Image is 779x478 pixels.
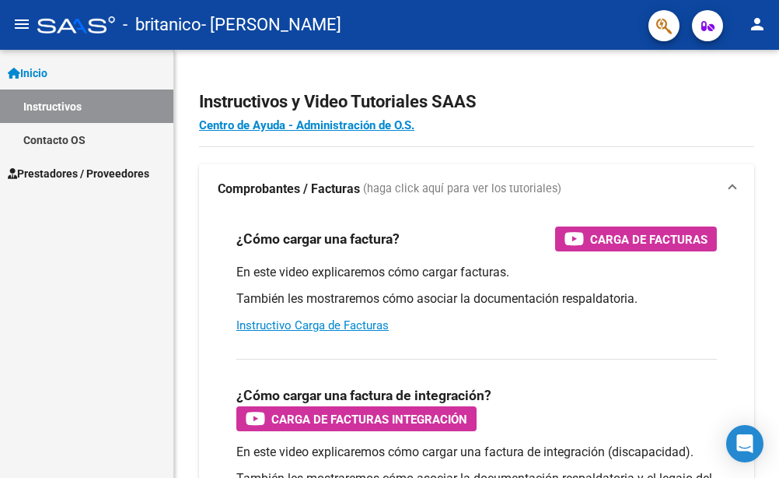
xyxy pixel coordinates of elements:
h2: Instructivos y Video Tutoriales SAAS [199,87,754,117]
button: Carga de Facturas Integración [236,406,477,431]
strong: Comprobantes / Facturas [218,181,360,198]
p: En este video explicaremos cómo cargar facturas. [236,264,717,281]
span: Inicio [8,65,47,82]
mat-icon: person [748,15,767,33]
span: Carga de Facturas Integración [271,409,467,429]
p: También les mostraremos cómo asociar la documentación respaldatoria. [236,290,717,308]
span: - britanico [123,8,201,42]
span: Prestadores / Proveedores [8,165,149,182]
span: Carga de Facturas [590,230,707,249]
span: - [PERSON_NAME] [201,8,341,42]
mat-icon: menu [12,15,31,33]
a: Instructivo Carga de Facturas [236,318,389,332]
a: Centro de Ayuda - Administración de O.S. [199,118,414,132]
button: Carga de Facturas [555,227,717,251]
div: Open Intercom Messenger [726,425,763,462]
span: (haga click aquí para ver los tutoriales) [363,181,561,198]
p: En este video explicaremos cómo cargar una factura de integración (discapacidad). [236,444,717,461]
h3: ¿Cómo cargar una factura de integración? [236,385,491,406]
h3: ¿Cómo cargar una factura? [236,228,400,250]
mat-expansion-panel-header: Comprobantes / Facturas (haga click aquí para ver los tutoriales) [199,164,754,214]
